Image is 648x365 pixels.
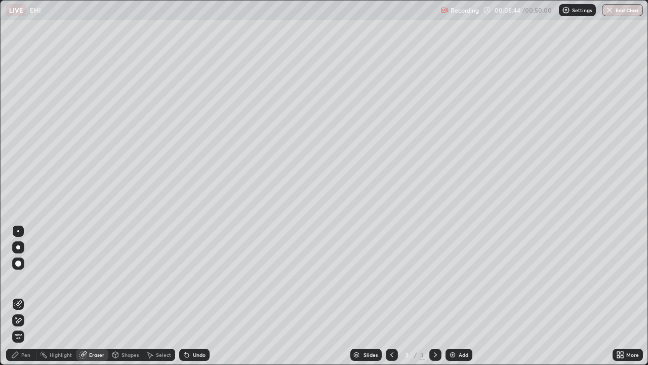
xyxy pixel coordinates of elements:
div: Pen [21,352,30,357]
div: 3 [419,350,425,359]
img: recording.375f2c34.svg [440,6,449,14]
p: LIVE [9,6,23,14]
button: End Class [602,4,643,16]
p: EMI [30,6,41,14]
div: Shapes [121,352,139,357]
div: 3 [402,352,412,358]
div: / [414,352,417,358]
img: add-slide-button [449,351,457,359]
div: More [626,352,639,357]
p: Recording [451,7,479,14]
img: class-settings-icons [562,6,570,14]
div: Slides [363,352,378,357]
div: Select [156,352,171,357]
img: end-class-cross [605,6,614,14]
div: Eraser [89,352,104,357]
div: Highlight [50,352,72,357]
span: Erase all [13,334,24,340]
p: Settings [572,8,592,13]
div: Add [459,352,468,357]
div: Undo [193,352,206,357]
